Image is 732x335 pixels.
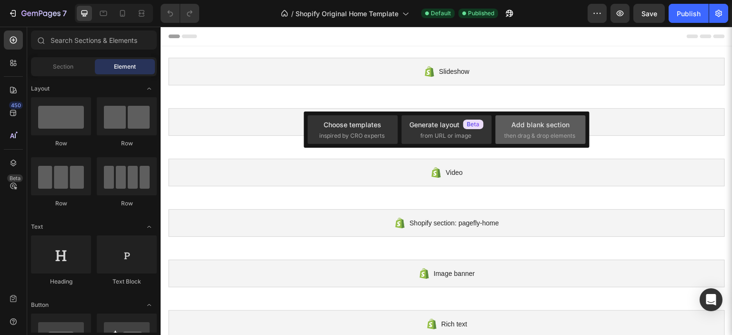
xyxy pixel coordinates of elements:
[409,120,484,130] div: Generate layout
[669,4,709,23] button: Publish
[431,9,451,18] span: Default
[278,39,309,51] span: Slideshow
[281,292,306,303] span: Rich text
[249,191,338,202] span: Shopify section: pagefly-home
[15,15,23,23] img: logo_orange.svg
[420,132,471,140] span: from URL or image
[105,56,161,62] div: Keywords by Traffic
[9,102,23,109] div: 450
[142,219,157,234] span: Toggle open
[31,30,157,50] input: Search Sections & Elements
[511,120,569,130] div: Add blank section
[31,139,91,148] div: Row
[62,8,67,19] p: 7
[7,174,23,182] div: Beta
[641,10,657,18] span: Save
[114,62,136,71] span: Element
[285,140,302,152] span: Video
[291,9,294,19] span: /
[161,4,199,23] div: Undo/Redo
[95,55,102,63] img: tab_keywords_by_traffic_grey.svg
[700,288,722,311] div: Open Intercom Messenger
[15,25,23,32] img: website_grey.svg
[97,199,157,208] div: Row
[97,277,157,286] div: Text Block
[53,62,73,71] span: Section
[273,241,314,253] span: Image banner
[31,84,50,93] span: Layout
[27,15,47,23] div: v 4.0.25
[324,120,381,130] div: Choose templates
[142,81,157,96] span: Toggle open
[504,132,575,140] span: then drag & drop elements
[265,90,322,101] span: Featured collection
[161,27,732,335] iframe: To enrich screen reader interactions, please activate Accessibility in Grammarly extension settings
[142,297,157,313] span: Toggle open
[97,139,157,148] div: Row
[31,301,49,309] span: Button
[677,9,701,19] div: Publish
[25,25,105,32] div: Domain: [DOMAIN_NAME]
[4,4,71,23] button: 7
[295,9,398,19] span: Shopify Original Home Template
[31,199,91,208] div: Row
[31,223,43,231] span: Text
[468,9,494,18] span: Published
[633,4,665,23] button: Save
[319,132,385,140] span: inspired by CRO experts
[31,277,91,286] div: Heading
[26,55,33,63] img: tab_domain_overview_orange.svg
[36,56,85,62] div: Domain Overview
